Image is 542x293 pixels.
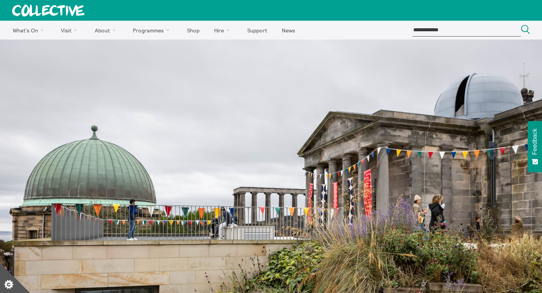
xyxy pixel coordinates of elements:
a: Hire [208,21,239,40]
button: Feedback - Show survey [528,121,542,172]
a: Shop [180,21,206,40]
a: Support [241,21,274,40]
span: Feedback [531,128,538,155]
a: Programmes [126,21,179,40]
a: News [275,21,301,40]
a: What's On [6,21,53,40]
a: Visit [55,21,87,40]
a: About [88,21,125,40]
